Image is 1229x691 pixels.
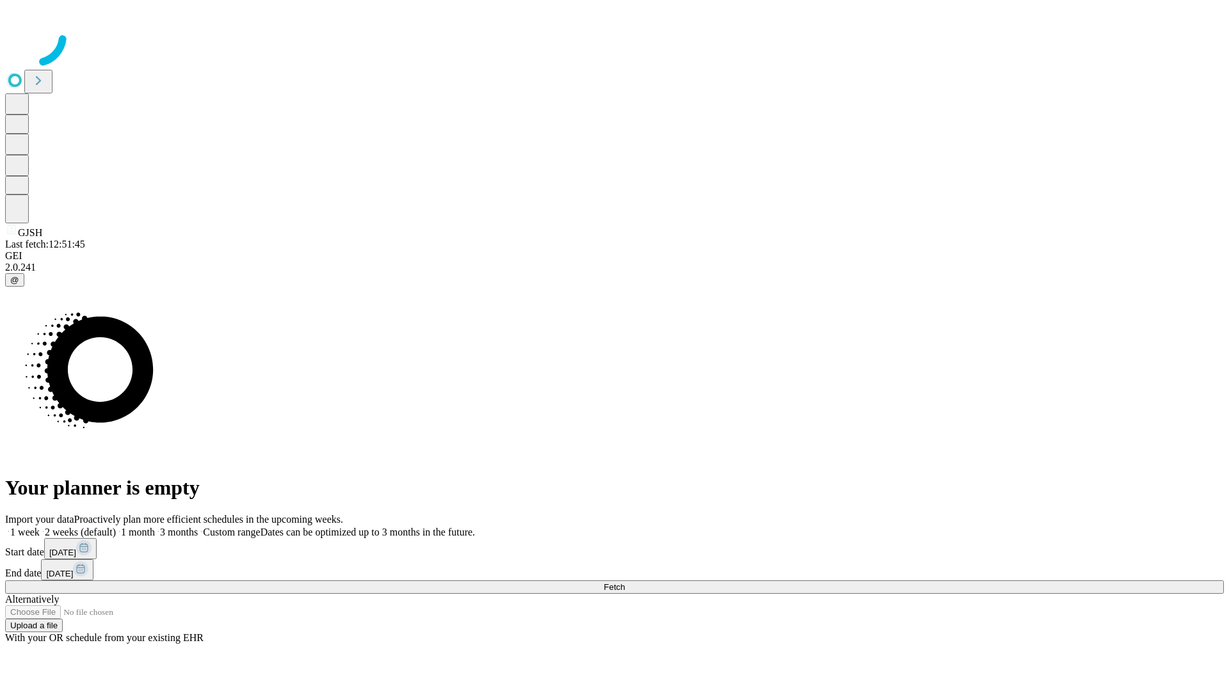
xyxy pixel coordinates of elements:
[45,527,116,537] span: 2 weeks (default)
[5,262,1224,273] div: 2.0.241
[5,538,1224,559] div: Start date
[121,527,155,537] span: 1 month
[5,514,74,525] span: Import your data
[18,227,42,238] span: GJSH
[5,476,1224,500] h1: Your planner is empty
[5,594,59,605] span: Alternatively
[261,527,475,537] span: Dates can be optimized up to 3 months in the future.
[74,514,343,525] span: Proactively plan more efficient schedules in the upcoming weeks.
[41,559,93,580] button: [DATE]
[604,582,625,592] span: Fetch
[5,619,63,632] button: Upload a file
[203,527,260,537] span: Custom range
[5,632,204,643] span: With your OR schedule from your existing EHR
[49,548,76,557] span: [DATE]
[5,580,1224,594] button: Fetch
[10,275,19,285] span: @
[5,559,1224,580] div: End date
[44,538,97,559] button: [DATE]
[46,569,73,578] span: [DATE]
[160,527,198,537] span: 3 months
[10,527,40,537] span: 1 week
[5,273,24,287] button: @
[5,239,85,250] span: Last fetch: 12:51:45
[5,250,1224,262] div: GEI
